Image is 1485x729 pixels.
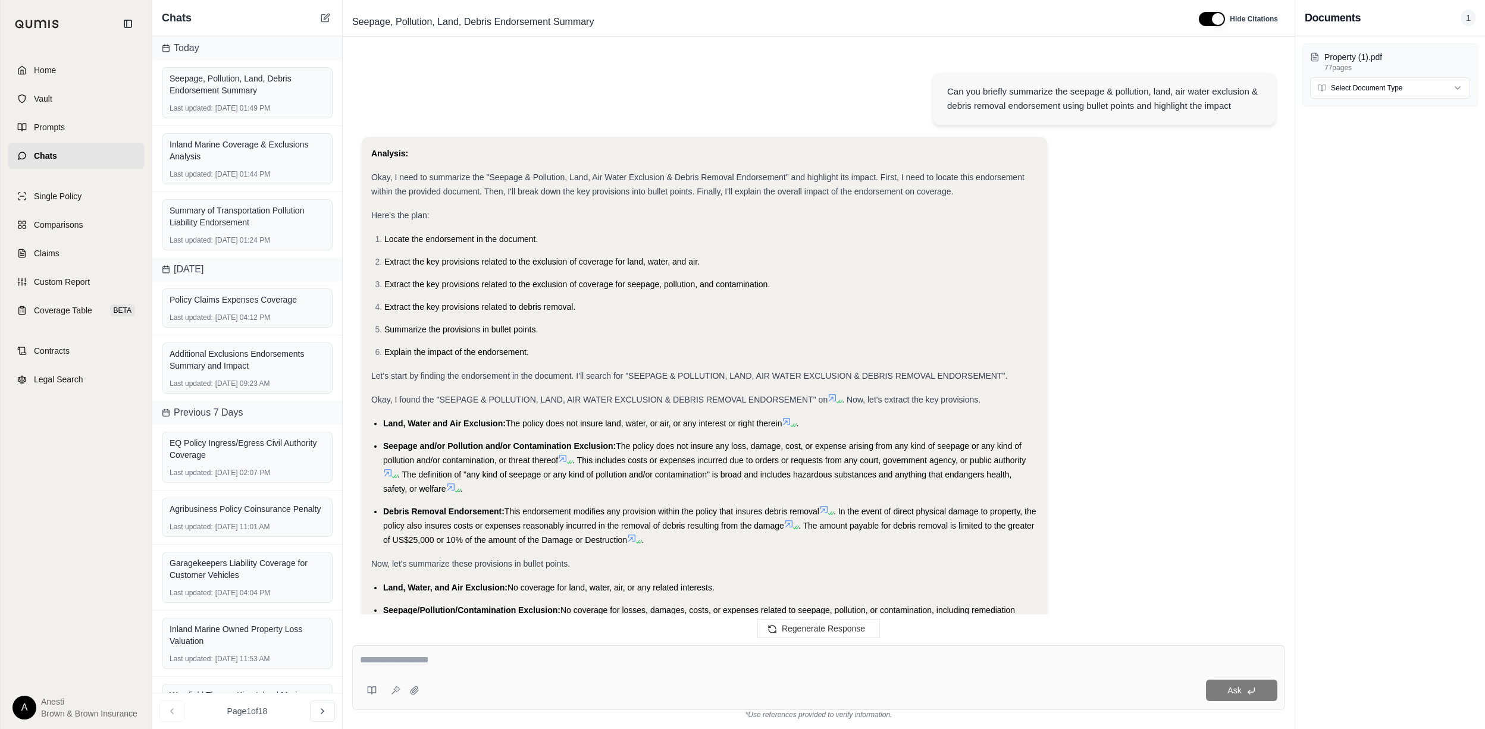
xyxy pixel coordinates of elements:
[641,535,644,545] span: .
[170,294,325,306] div: Policy Claims Expenses Coverage
[170,623,325,647] div: Inland Marine Owned Property Loss Valuation
[8,57,145,83] a: Home
[383,605,1015,629] span: No coverage for losses, damages, costs, or expenses related to seepage, pollution, or contaminati...
[383,507,1036,530] span: . In the event of direct physical damage to property, the policy also insures costs or expenses r...
[170,588,213,598] span: Last updated:
[170,379,213,388] span: Last updated:
[383,605,560,615] span: Seepage/Pollution/Contamination Exclusion:
[8,297,145,323] a: Coverage TableBETA
[383,521,1035,545] span: . The amount payable for debris removal is limited to the greater of US$25,000 or 10% of the amou...
[383,583,507,592] span: Land, Water, and Air Exclusion:
[170,313,325,322] div: [DATE] 04:12 PM
[170,522,325,532] div: [DATE] 11:01 AM
[170,139,325,162] div: Inland Marine Coverage & Exclusions Analysis
[383,441,1022,465] span: The policy does not insure any loss, damage, cost, or expense arising from any kind of seepage or...
[34,247,59,259] span: Claims
[162,10,192,26] span: Chats
[34,150,57,162] span: Chats
[41,708,137,719] span: Brown & Brown Insurance
[383,419,506,428] span: Land, Water and Air Exclusion:
[572,455,1026,465] span: . This includes costs or expenses incurred due to orders or requests from any court, government a...
[1230,14,1278,24] span: Hide Citations
[110,304,135,316] span: BETA
[8,143,145,169] a: Chats
[170,437,325,461] div: EQ Policy Ingress/Egress Civil Authority Coverage
[8,269,145,295] a: Custom Report
[1206,680,1277,701] button: Ask
[506,419,782,428] span: The policy does not insure land, water, or air, or any interest or right therein
[170,468,213,477] span: Last updated:
[1324,51,1470,63] p: Property (1).pdf
[384,234,538,244] span: Locate the endorsement in the document.
[170,169,213,179] span: Last updated:
[170,235,213,245] span: Last updated:
[34,373,83,385] span: Legal Search
[8,338,145,364] a: Contracts
[170,313,213,322] span: Last updated:
[34,121,65,133] span: Prompts
[170,235,325,245] div: [DATE] 01:24 PM
[170,103,325,113] div: [DATE] 01:49 PM
[12,696,36,719] div: A
[170,654,213,664] span: Last updated:
[170,348,325,372] div: Additional Exclusions Endorsements Summary and Impact
[170,205,325,228] div: Summary of Transportation Pollution Liability Endorsement
[796,419,798,428] span: .
[384,347,529,357] span: Explain the impact of the endorsement.
[170,503,325,515] div: Agribusiness Policy Coinsurance Penalty
[1461,10,1475,26] span: 1
[383,507,505,516] span: Debris Removal Endorsement:
[371,559,570,568] span: Now, let's summarize these provisions in bullet points.
[1324,63,1470,73] p: 77 pages
[170,522,213,532] span: Last updated:
[384,302,575,312] span: Extract the key provisions related to debris removal.
[152,401,342,425] div: Previous 7 Days
[371,371,1007,381] span: Let's start by finding the endorsement in the document. I'll search for "SEEPAGE & POLLUTION, LAN...
[34,345,70,357] span: Contracts
[507,583,715,592] span: No coverage for land, water, air, or any related interests.
[383,470,1011,494] span: . The definition of "any kind of seepage or any kind of pollution and/or contamination" is broad ...
[947,84,1261,113] div: Can you briefly summarize the seepage & pollution, land, air water exclusion & debris removal end...
[41,696,137,708] span: Anesti
[170,557,325,581] div: Garagekeepers Liability Coverage for Customer Vehicles
[782,624,865,633] span: Regenerate Response
[170,689,325,713] div: Westfield Thermo King Inland Marine Coverage Details
[384,279,770,289] span: Extract the key provisions related to the exclusion of coverage for seepage, pollution, and conta...
[118,14,137,33] button: Collapse sidebar
[34,304,92,316] span: Coverage Table
[1310,51,1470,73] button: Property (1).pdf77pages
[170,103,213,113] span: Last updated:
[371,149,408,158] strong: Analysis:
[383,441,616,451] span: Seepage and/or Pollution and/or Contamination Exclusion:
[8,366,145,392] a: Legal Search
[8,212,145,238] a: Comparisons
[34,64,56,76] span: Home
[352,710,1285,719] div: *Use references provided to verify information.
[371,172,1025,196] span: Okay, I need to summarize the "Seepage & Pollution, Land, Air Water Exclusion & Debris Removal En...
[842,395,980,404] span: . Now, let's extract the key provisions.
[152,36,342,60] div: Today
[170,73,325,96] div: Seepage, Pollution, Land, Debris Endorsement Summary
[8,86,145,112] a: Vault
[460,484,463,494] span: .
[347,12,599,32] span: Seepage, Pollution, Land, Debris Endorsement Summary
[8,240,145,266] a: Claims
[34,276,90,288] span: Custom Report
[170,468,325,477] div: [DATE] 02:07 PM
[34,93,52,105] span: Vault
[8,114,145,140] a: Prompts
[15,20,59,29] img: Qumis Logo
[1305,10,1361,26] h3: Documents
[170,379,325,388] div: [DATE] 09:23 AM
[227,705,268,717] span: Page 1 of 18
[371,210,430,220] span: Here's the plan:
[34,190,82,202] span: Single Policy
[318,11,333,25] button: New Chat
[152,257,342,281] div: [DATE]
[757,619,880,638] button: Regenerate Response
[170,654,325,664] div: [DATE] 11:53 AM
[1227,686,1241,695] span: Ask
[347,12,1185,32] div: Edit Title
[384,257,700,266] span: Extract the key provisions related to the exclusion of coverage for land, water, and air.
[505,507,819,516] span: This endorsement modifies any provision within the policy that insures debris removal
